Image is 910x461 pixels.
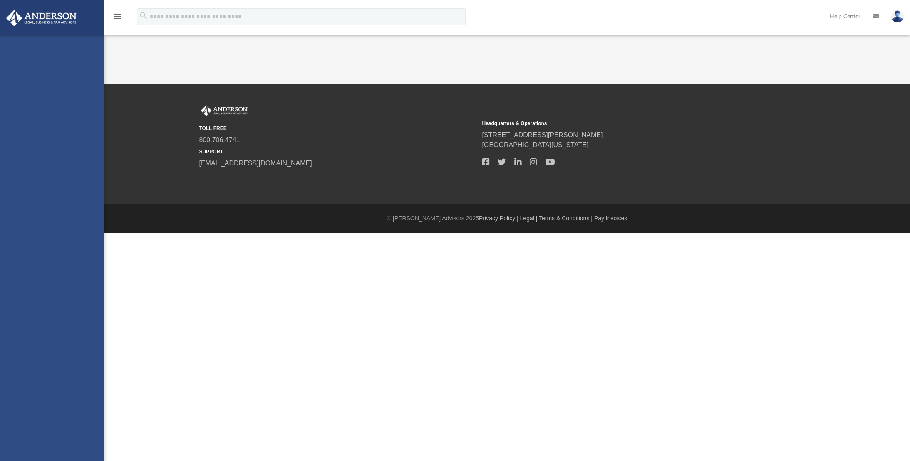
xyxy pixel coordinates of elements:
i: search [139,11,148,20]
img: Anderson Advisors Platinum Portal [199,105,249,116]
a: 800.706.4741 [199,136,240,143]
a: Terms & Conditions | [539,215,593,222]
a: Legal | [520,215,538,222]
a: Pay Invoices [594,215,627,222]
a: [GEOGRAPHIC_DATA][US_STATE] [482,141,589,148]
small: Headquarters & Operations [482,120,759,127]
a: [EMAIL_ADDRESS][DOMAIN_NAME] [199,160,312,167]
small: SUPPORT [199,148,476,155]
img: User Pic [891,10,904,22]
img: Anderson Advisors Platinum Portal [4,10,79,26]
i: menu [112,12,122,22]
small: TOLL FREE [199,125,476,132]
a: menu [112,16,122,22]
a: Privacy Policy | [479,215,518,222]
a: [STREET_ADDRESS][PERSON_NAME] [482,131,603,138]
div: © [PERSON_NAME] Advisors 2025 [104,214,910,223]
